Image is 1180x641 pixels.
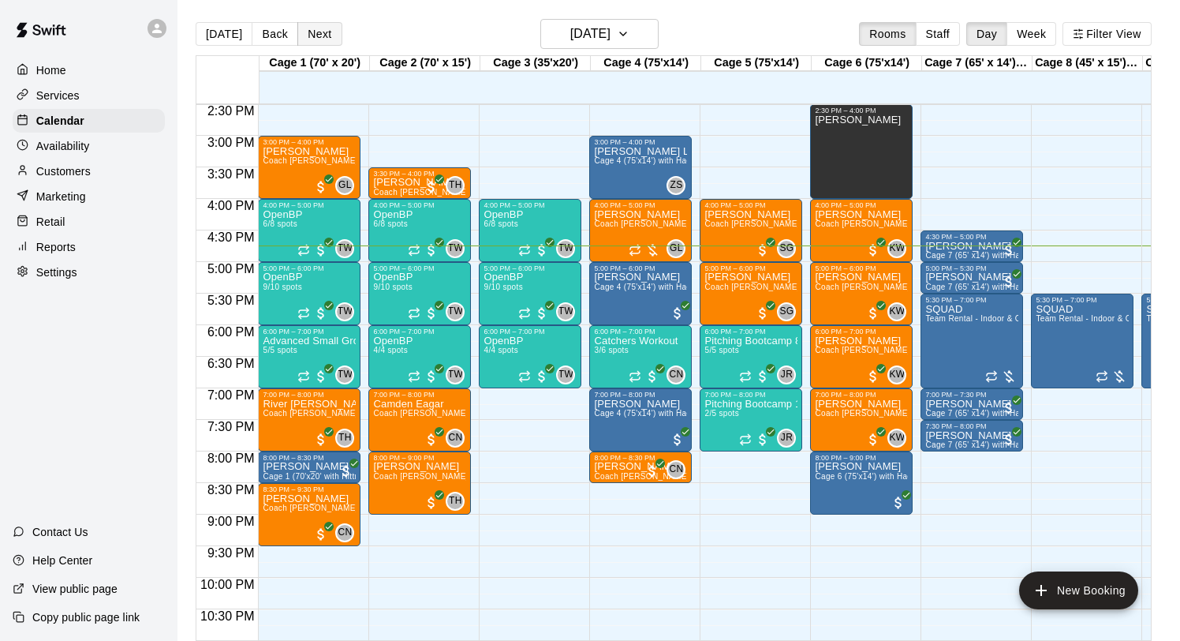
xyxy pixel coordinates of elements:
a: Calendar [13,109,165,133]
span: TH [338,430,352,446]
span: SG [779,304,794,320]
span: Cody Nguyen [673,460,685,479]
div: 8:00 PM – 9:00 PM [373,454,466,462]
div: Kelan Washington [887,239,906,258]
span: Tony Wyss [452,302,465,321]
span: CN [669,367,683,383]
span: SG [779,241,794,257]
span: 2:30 PM [204,104,259,118]
span: 4/4 spots filled [484,346,518,354]
div: Stephen Greenlees [777,302,796,321]
div: 8:00 PM – 8:30 PM: Luke Jackson [589,452,692,483]
div: Tony Wyss [446,365,465,384]
div: Tony Wyss [446,239,465,258]
div: 4:00 PM – 5:00 PM: Reeves [589,199,692,262]
div: 7:00 PM – 8:00 PM [704,391,797,399]
div: Tony Wyss [556,302,575,321]
div: 7:30 PM – 8:00 PM [925,422,1018,430]
span: Recurring event [408,370,420,383]
span: Cage 1 (70'x20' with Hittrax) [263,472,369,481]
button: [DATE] [540,19,659,49]
span: All customers have paid [1001,242,1017,258]
a: Reports [13,235,165,259]
span: All customers have paid [755,432,771,448]
span: All customers have paid [865,242,881,258]
span: Javon Rigsby [783,365,796,384]
div: Tyler Hamilton [335,429,354,448]
span: Recurring event [629,244,641,257]
a: Marketing [13,185,165,208]
span: Tony Wyss [562,239,575,258]
span: Coach [PERSON_NAME] - 60 minutes [263,156,406,165]
span: 4:30 PM [204,231,259,244]
div: Cage 2 (70' x 15') [370,56,480,71]
button: [DATE] [196,22,252,46]
div: 6:00 PM – 7:00 PM: OpenBP [368,325,471,388]
div: Settings [13,261,165,284]
div: 8:00 PM – 9:00 PM [815,454,908,462]
div: 6:00 PM – 7:00 PM [594,328,687,335]
div: 7:00 PM – 8:00 PM: Pitching Bootcamp 11 & up [700,388,802,452]
span: Coach [PERSON_NAME] - 60 minutes [263,409,406,418]
span: All customers have paid [313,179,329,195]
div: 8:00 PM – 9:00 PM: Tucker Thurman [368,452,471,515]
span: Coach [PERSON_NAME] - 1 Hour [373,409,501,418]
span: Tony Wyss [452,365,465,384]
div: 5:30 PM – 7:00 PM: SQUAD [920,294,1023,388]
span: Recurring event [518,370,531,383]
div: 7:00 PM – 8:00 PM: Ian Banda [810,388,913,452]
span: Cage 4 (75'x14') with Hack Attack Pitching machine [594,409,786,418]
span: TW [338,367,353,383]
div: 7:00 PM – 8:00 PM: Camden Eagar [368,388,471,452]
div: 5:00 PM – 6:00 PM: Tanner Olson [700,262,802,325]
p: Home [36,62,66,78]
div: Cage 3 (35'x20') [480,56,591,71]
span: All customers have paid [1001,432,1017,448]
div: 3:30 PM – 4:00 PM [373,170,466,178]
span: Recurring event [739,370,752,383]
div: Cody Nguyen [667,365,685,384]
span: TH [449,493,462,509]
span: Coach [PERSON_NAME] - 30 minutes [373,188,517,197]
span: Tony Wyss [452,239,465,258]
div: Tony Wyss [335,239,354,258]
span: Kelan Washington [894,239,906,258]
div: 7:00 PM – 7:30 PM: Clinton Wilson [920,388,1023,420]
div: Gavin Lindsey [667,239,685,258]
span: All customers have paid [670,306,685,321]
span: Stephen Greenlees [783,239,796,258]
span: TW [558,367,573,383]
span: Kelan Washington [894,302,906,321]
span: Recurring event [985,370,998,383]
p: Contact Us [32,524,88,540]
span: Coach [PERSON_NAME][US_STATE] - 1 hour [815,219,988,228]
div: Tony Wyss [335,302,354,321]
span: Tony Wyss [562,365,575,384]
span: 5:30 PM [204,294,259,307]
span: All customers have paid [313,242,329,258]
span: 6/8 spots filled [263,219,297,228]
div: 4:00 PM – 5:00 PM [815,201,908,209]
button: Week [1006,22,1056,46]
div: 7:00 PM – 8:00 PM [815,391,908,399]
span: Zac Senf [673,176,685,195]
span: All customers have paid [1001,274,1017,290]
span: All customers have paid [891,495,906,511]
a: Availability [13,134,165,158]
span: 3:00 PM [204,136,259,149]
div: 5:00 PM – 6:00 PM [704,264,797,272]
div: Services [13,84,165,107]
div: Javon Rigsby [777,429,796,448]
span: Recurring event [297,370,310,383]
a: Customers [13,159,165,183]
span: 4/4 spots filled [373,346,408,354]
span: Recurring event [297,244,310,257]
p: View public page [32,581,118,597]
div: 7:00 PM – 8:00 PM [263,391,356,399]
span: All customers have paid [424,495,439,511]
div: 8:30 PM – 9:30 PM [263,485,356,493]
a: Home [13,58,165,82]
